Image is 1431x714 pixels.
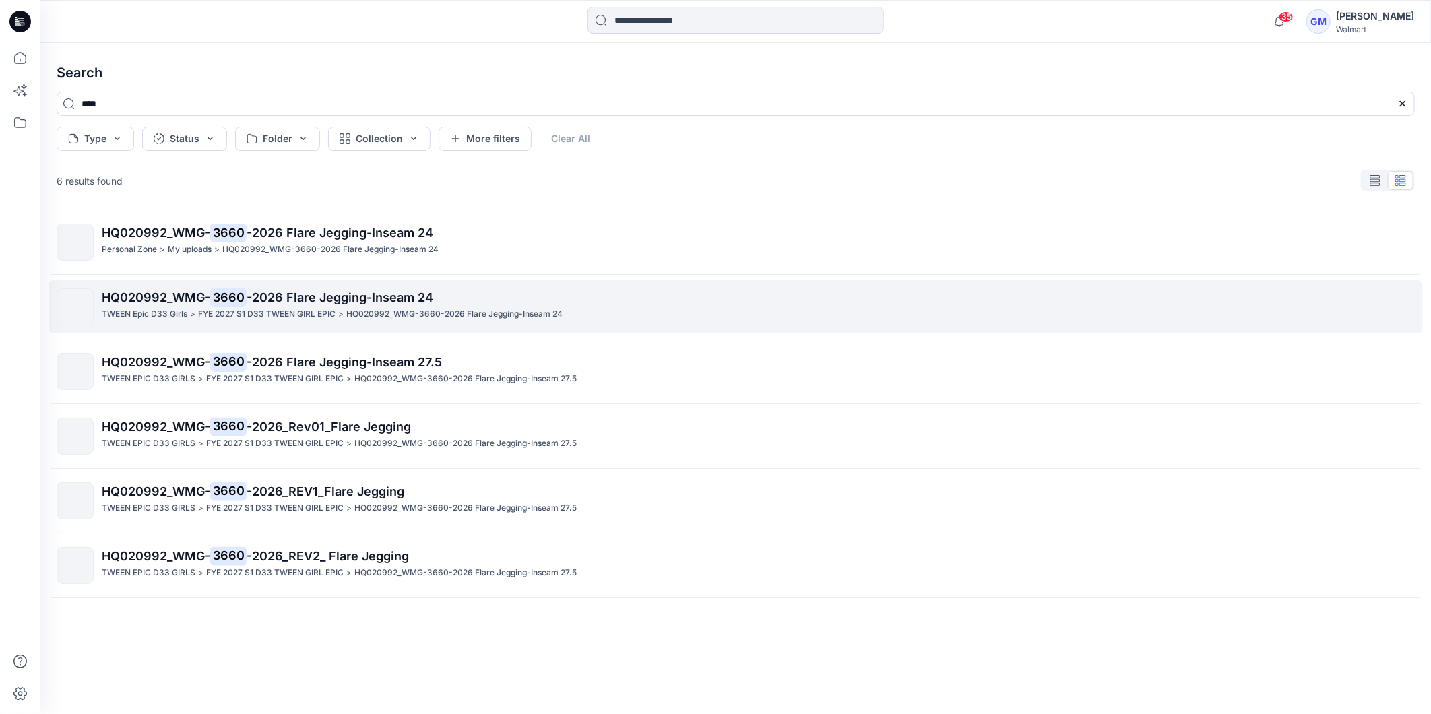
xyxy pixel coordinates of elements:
[328,127,431,151] button: Collection
[49,216,1423,269] a: HQ020992_WMG-3660-2026 Flare Jegging-Inseam 24Personal Zone>My uploads>HQ020992_WMG-3660-2026 Fla...
[1279,11,1294,22] span: 35
[354,436,577,451] p: HQ020992_WMG-3660-2026 Flare Jegging-Inseam 27.5
[247,484,404,498] span: -2026_REV1_Flare Jegging
[247,549,409,563] span: -2026_REV2_ Flare Jegging
[46,54,1426,92] h4: Search
[102,501,195,515] p: TWEEN EPIC D33 GIRLS
[102,549,210,563] span: HQ020992_WMG-
[57,174,123,188] p: 6 results found
[235,127,320,151] button: Folder
[210,482,247,500] mark: 3660
[102,484,210,498] span: HQ020992_WMG-
[102,566,195,580] p: TWEEN EPIC D33 GIRLS
[354,501,577,515] p: HQ020992_WMG-3660-2026 Flare Jegging-Inseam 27.5
[206,436,344,451] p: FYE 2027 S1 D33 TWEEN GIRL EPIC
[49,539,1423,592] a: HQ020992_WMG-3660-2026_REV2_ Flare JeggingTWEEN EPIC D33 GIRLS>FYE 2027 S1 D33 TWEEN GIRL EPIC>HQ...
[102,307,187,321] p: TWEEN Epic D33 Girls
[198,566,203,580] p: >
[198,307,336,321] p: FYE 2027 S1 D33 TWEEN GIRL EPIC
[168,242,212,257] p: My uploads
[354,372,577,386] p: HQ020992_WMG-3660-2026 Flare Jegging-Inseam 27.5
[102,355,210,369] span: HQ020992_WMG-
[354,566,577,580] p: HQ020992_WMG-3660-2026 Flare Jegging-Inseam 27.5
[206,501,344,515] p: FYE 2027 S1 D33 TWEEN GIRL EPIC
[102,372,195,386] p: TWEEN EPIC D33 GIRLS
[346,566,352,580] p: >
[49,474,1423,527] a: HQ020992_WMG-3660-2026_REV1_Flare JeggingTWEEN EPIC D33 GIRLS>FYE 2027 S1 D33 TWEEN GIRL EPIC>HQ0...
[247,355,442,369] span: -2026 Flare Jegging-Inseam 27.5
[198,372,203,386] p: >
[160,242,165,257] p: >
[142,127,227,151] button: Status
[1336,8,1414,24] div: [PERSON_NAME]
[210,223,247,242] mark: 3660
[1306,9,1331,34] div: GM
[346,436,352,451] p: >
[247,420,411,434] span: -2026_Rev01_Flare Jegging
[210,417,247,436] mark: 3660
[49,345,1423,398] a: HQ020992_WMG-3660-2026 Flare Jegging-Inseam 27.5TWEEN EPIC D33 GIRLS>FYE 2027 S1 D33 TWEEN GIRL E...
[190,307,195,321] p: >
[102,290,210,304] span: HQ020992_WMG-
[102,420,210,434] span: HQ020992_WMG-
[198,501,203,515] p: >
[222,242,439,257] p: HQ020992_WMG-3660-2026 Flare Jegging-Inseam 24
[346,307,563,321] p: HQ020992_WMG-3660-2026 Flare Jegging-Inseam 24
[338,307,344,321] p: >
[206,566,344,580] p: FYE 2027 S1 D33 TWEEN GIRL EPIC
[214,242,220,257] p: >
[1336,24,1414,34] div: Walmart
[439,127,532,151] button: More filters
[206,372,344,386] p: FYE 2027 S1 D33 TWEEN GIRL EPIC
[102,242,157,257] p: Personal Zone
[247,290,433,304] span: -2026 Flare Jegging-Inseam 24
[102,436,195,451] p: TWEEN EPIC D33 GIRLS
[247,226,433,240] span: -2026 Flare Jegging-Inseam 24
[49,410,1423,463] a: HQ020992_WMG-3660-2026_Rev01_Flare JeggingTWEEN EPIC D33 GIRLS>FYE 2027 S1 D33 TWEEN GIRL EPIC>HQ...
[57,127,134,151] button: Type
[198,436,203,451] p: >
[210,288,247,306] mark: 3660
[102,226,210,240] span: HQ020992_WMG-
[346,501,352,515] p: >
[210,352,247,371] mark: 3660
[346,372,352,386] p: >
[210,546,247,565] mark: 3660
[49,280,1423,333] a: HQ020992_WMG-3660-2026 Flare Jegging-Inseam 24TWEEN Epic D33 Girls>FYE 2027 S1 D33 TWEEN GIRL EPI...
